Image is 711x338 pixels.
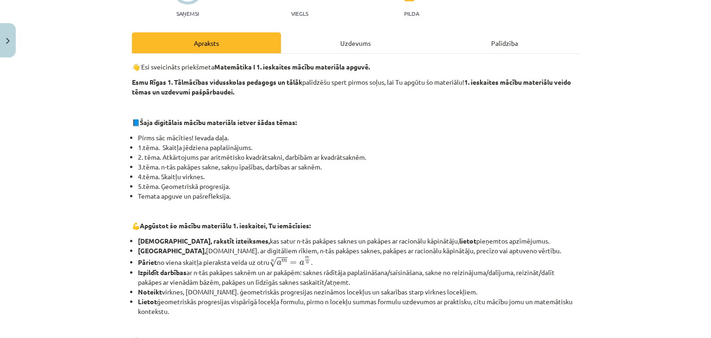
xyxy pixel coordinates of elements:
p: Saņemsi [173,10,203,17]
p: 💪 [132,221,579,231]
p: Viegls [291,10,308,17]
b: lietot [459,237,476,245]
span: a [277,261,281,265]
span: √ [269,257,277,267]
li: 1.tēma. Skaitļa jēdziena paplašinājums. [138,143,579,152]
li: 4.tēma. Skaitļu virknes. [138,172,579,182]
li: 2. tēma. Atkārtojums par aritmētisko kvadrātsakni, darbībām ar kvadrātsaknēm. [138,152,579,162]
b: Apgūstot šo mācību materiālu 1. ieskaitei, Tu iemācīsies: [140,221,311,230]
li: Pirms sāc mācīties! Ievada daļa. [138,133,579,143]
div: Palīdzība [430,32,579,53]
div: Uzdevums [281,32,430,53]
li: 3.tēma. n-tās pakāpes sakne, sakņu īpašības, darbības ar saknēm. [138,162,579,172]
span: = [290,261,297,265]
b: Noteikt [138,288,162,296]
b: [DEMOGRAPHIC_DATA], rakstīt izteiksmes, [138,237,270,245]
li: 5.tēma. Ģeometriskā progresija. [138,182,579,191]
span: n [306,262,309,264]
li: Temata apguve un pašrefleksija. [138,191,579,201]
b: Lietot [138,297,157,306]
li: [DOMAIN_NAME]. ar digitāliem rīkiem, n-tās pakāpes saknes, pakāpes ar racionālu kāpinātāju, precī... [138,246,579,256]
b: Matemātika I 1. ieskaites mācību materiāla apguvē. [214,63,370,71]
p: 📘 [132,118,579,127]
span: a [299,261,304,265]
li: ar n-tās pakāpes saknēm un ar pakāpēm: saknes rādītāja paplašināšana/saīsināšana, sakne no reizin... [138,268,579,287]
div: Apraksts [132,32,281,53]
b: Esmu Rīgas 1. Tālmācības vidusskolas pedagogs un tālāk [132,78,302,86]
li: virknes, [DOMAIN_NAME]. ģeometriskās progresijas nezināmos locekļus un sakarības starp virknes lo... [138,287,579,297]
span: m [305,257,309,259]
span: m [281,259,287,263]
strong: Šaja digitālais mācību materiāls ietver šādas tēmas: [140,118,297,126]
p: pilda [404,10,419,17]
img: icon-close-lesson-0947bae3869378f0d4975bcd49f059093ad1ed9edebbc8119c70593378902aed.svg [6,38,10,44]
li: ģeometriskās progresijas vispārīgā locekļa formulu, pirmo n locekļu summas formulu uzdevumos ar p... [138,297,579,316]
b: [GEOGRAPHIC_DATA], [138,246,206,255]
li: kas satur n-tās pakāpes saknes un pakāpes ar racionālu kāpinātāju, pieņemtos apzīmējumus. [138,236,579,246]
b: Izpildīt darbības [138,268,187,276]
p: 👋 Esi sveicināts priekšmeta [132,62,579,72]
p: palīdzēšu spert pirmos soļus, lai Tu apgūtu šo materiālu! [132,77,579,97]
li: no viena skaitļa pieraksta veida uz otru . [138,256,579,268]
b: Pāriet [138,258,157,266]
